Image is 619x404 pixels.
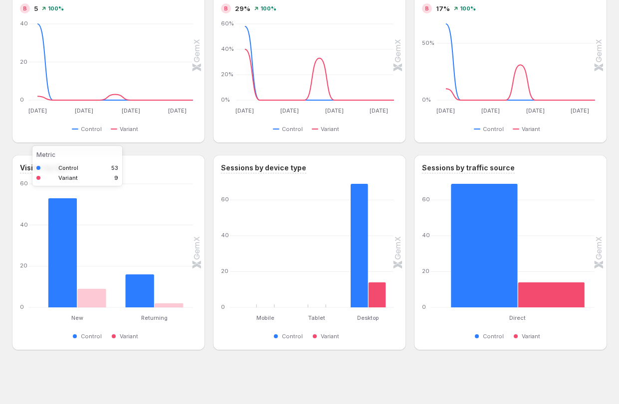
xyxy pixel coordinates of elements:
text: Returning [141,314,168,321]
text: [DATE] [370,107,388,114]
span: 17% [436,3,450,13]
rect: Control 69 [351,184,368,307]
span: Control [483,332,504,340]
button: Control [474,123,508,135]
rect: Variant 9 [77,265,106,307]
button: Control [474,330,508,342]
text: 40 [20,221,28,228]
text: 0 [422,303,426,310]
span: Control [282,332,303,340]
span: Variant [522,125,540,133]
span: 100% [260,5,276,11]
span: Variant [321,125,339,133]
button: Control [72,330,106,342]
rect: Control 0 [299,283,317,307]
span: Control [81,332,102,340]
text: 60 [20,180,28,187]
button: Control [273,330,307,342]
h3: Sessions by device type [221,163,306,173]
text: 20 [20,58,27,65]
h2: B [425,5,429,11]
button: Variant [513,330,544,342]
text: [DATE] [481,107,500,114]
h3: Sessions by traffic source [422,163,515,173]
text: [DATE] [526,107,545,114]
button: Control [273,123,307,135]
text: [DATE] [571,107,589,114]
rect: Control 16 [125,251,154,307]
rect: Control 0 [248,283,265,307]
text: 60 [221,196,229,203]
h2: B [224,5,228,11]
text: Mobile [256,314,274,321]
text: 0 [221,303,225,310]
button: Control [72,123,106,135]
g: New: Control 53,Variant 9 [38,184,116,307]
text: 0% [221,96,230,103]
text: [DATE] [436,107,455,114]
span: Control [282,125,303,133]
rect: Variant 14 [518,259,585,307]
span: 5 [34,3,38,13]
text: 40% [221,45,234,52]
text: 60% [221,20,234,27]
g: Direct: Control 69,Variant 14 [440,184,595,307]
span: Control [81,125,102,133]
text: [DATE] [122,107,140,114]
text: 20 [422,268,429,274]
rect: Variant 0 [317,283,334,307]
text: 60 [422,196,430,203]
text: [DATE] [168,107,187,114]
text: [DATE] [75,107,93,114]
g: Tablet: Control 0,Variant 0 [291,184,342,307]
text: 0% [422,96,431,103]
button: Variant [513,123,544,135]
text: 20 [221,268,228,274]
g: Mobile: Control 0,Variant 0 [239,184,291,307]
h2: B [23,5,27,11]
g: Desktop: Control 69,Variant 14 [343,184,394,307]
span: 100% [48,5,64,11]
span: 100% [460,5,476,11]
text: New [71,314,83,321]
text: 50% [422,39,434,46]
text: 20 [20,262,27,269]
h3: Visitor by type [20,163,71,173]
text: [DATE] [28,107,47,114]
rect: Control 53 [48,184,77,307]
text: [DATE] [325,107,344,114]
span: Variant [120,332,138,340]
button: Variant [312,123,343,135]
span: Variant [321,332,339,340]
rect: Variant 14 [368,259,386,307]
button: Variant [111,330,142,342]
text: Tablet [308,314,325,321]
text: 40 [20,20,28,27]
text: Desktop [357,314,379,321]
span: Variant [522,332,540,340]
rect: Variant 2 [154,279,183,307]
g: Returning: Control 16,Variant 2 [116,184,193,307]
rect: Variant 0 [265,283,283,307]
rect: Control 69 [451,184,518,307]
button: Variant [111,123,142,135]
text: 0 [20,96,24,103]
text: 20% [221,71,233,78]
text: 40 [422,232,430,239]
span: 29% [235,3,250,13]
text: [DATE] [280,107,299,114]
text: [DATE] [235,107,254,114]
text: 0 [20,303,24,310]
span: Variant [120,125,138,133]
text: Direct [509,314,526,321]
button: Variant [312,330,343,342]
span: Control [483,125,504,133]
text: 40 [221,232,229,239]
